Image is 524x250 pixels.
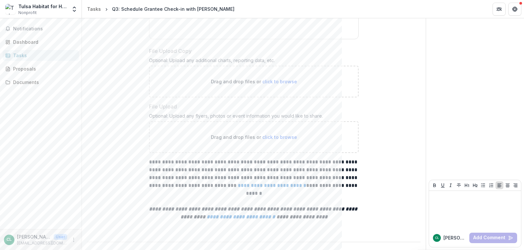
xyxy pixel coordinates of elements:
[70,236,78,244] button: More
[479,181,487,189] button: Bullet List
[5,4,16,14] img: Tulsa Habitat for Humanity, Inc
[17,240,67,246] p: [EMAIL_ADDRESS][DOMAIN_NAME]
[262,79,297,84] span: click to browse
[87,6,101,12] div: Tasks
[84,4,237,14] nav: breadcrumb
[3,63,79,74] a: Proposals
[17,233,51,240] p: [PERSON_NAME]
[7,238,12,242] div: Cassandra Love
[13,26,76,32] span: Notifications
[13,52,74,59] div: Tasks
[504,181,512,189] button: Align Center
[149,113,359,121] div: Optional: Upload any flyers, photos or event information you would like to share.
[262,134,297,140] span: click to browse
[487,181,495,189] button: Ordered List
[84,4,103,14] a: Tasks
[447,181,455,189] button: Italicize
[439,181,447,189] button: Underline
[463,181,471,189] button: Heading 1
[512,181,519,189] button: Align Right
[149,58,359,66] div: Optional: Upload any additional charts, reporting data, etc.
[3,37,79,47] a: Dashboard
[508,3,521,16] button: Get Help
[211,78,297,85] p: Drag and drop files or
[211,134,297,141] p: Drag and drop files or
[431,181,439,189] button: Bold
[493,3,506,16] button: Partners
[469,233,517,243] button: Add Comment
[496,181,503,189] button: Align Left
[471,181,479,189] button: Heading 2
[13,65,74,72] div: Proposals
[54,234,67,240] p: User
[70,3,79,16] button: Open entity switcher
[455,181,463,189] button: Strike
[13,39,74,45] div: Dashboard
[443,234,467,241] p: [PERSON_NAME]
[18,10,37,16] span: Nonprofit
[435,236,439,240] div: Cassandra Love
[3,24,79,34] button: Notifications
[112,6,234,12] div: Q3: Schedule Grantee Check-in with [PERSON_NAME]
[13,79,74,86] div: Documents
[3,50,79,61] a: Tasks
[149,47,192,55] p: File Upload Copy
[18,3,67,10] div: Tulsa Habitat for Humanity, Inc
[149,103,177,110] p: File Upload
[3,77,79,88] a: Documents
